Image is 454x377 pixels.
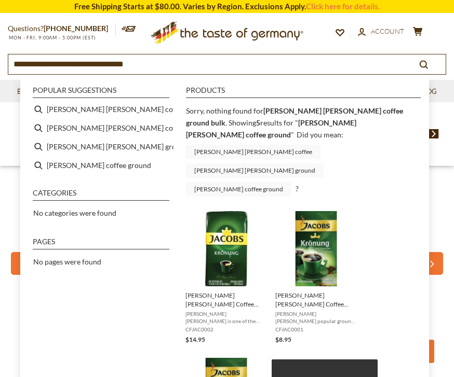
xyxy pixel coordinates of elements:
div: Did you mean: ? [186,130,343,193]
span: Account [371,27,404,35]
span: [PERSON_NAME] [PERSON_NAME] popular ground coffee in half pound vacuum pack. The company originat... [275,310,357,325]
span: No pages were found [33,257,101,266]
span: Sorry, nothing found for . [186,106,403,127]
li: Jacobs Kroenung Coffee Ground - 8.8 oz. [271,207,361,349]
span: CFJAC0001 [275,326,357,333]
p: Questions? [8,22,116,35]
span: [PERSON_NAME] [PERSON_NAME] is one of the leading and best known coffee brands in [GEOGRAPHIC_DAT... [185,310,267,325]
a: Back to School [17,86,75,97]
a: Account [358,26,404,37]
span: $14.95 [185,336,205,343]
span: No categories were found [33,208,116,217]
li: Jacobs Kroenung Coffee Ground, 17.6 oz. [181,207,271,349]
img: Jacobs Coffee Kroenung [189,211,264,286]
span: Showing results for " " [186,118,356,139]
li: Popular suggestions [33,87,169,98]
a: [PERSON_NAME] [PERSON_NAME] coffee [186,145,321,159]
img: Jacobs Kroenung Coffee Ground [278,211,354,286]
a: [PERSON_NAME] coffee ground [186,182,291,197]
a: [PHONE_NUMBER] [44,24,108,33]
span: [PERSON_NAME] [PERSON_NAME] Coffee Ground - 8.8 oz. [275,291,357,309]
span: $8.95 [275,336,291,343]
a: [PERSON_NAME] [PERSON_NAME] ground [186,163,324,178]
img: next arrow [429,129,439,138]
li: jacobs kroenung coffee ground [29,100,173,119]
span: [PERSON_NAME] [PERSON_NAME] Coffee Ground, 17.6 oz. [185,291,267,309]
span: CFJAC0002 [185,326,267,333]
li: jacobs kroenung coffee [29,119,173,137]
li: jacobs kroenung ground [29,137,173,156]
b: [PERSON_NAME] [PERSON_NAME] coffee ground bulk [186,106,403,127]
a: Click here for details. [306,2,380,11]
b: 5 [256,118,260,127]
li: Categories [33,189,169,201]
a: Jacobs Kroenung Coffee Ground[PERSON_NAME] [PERSON_NAME] Coffee Ground - 8.8 oz.[PERSON_NAME] [PE... [275,211,357,345]
a: Jacobs Coffee Kroenung[PERSON_NAME] [PERSON_NAME] Coffee Ground, 17.6 oz.[PERSON_NAME] [PERSON_NA... [185,211,267,345]
li: Pages [33,238,169,249]
li: Products [186,87,420,98]
li: jacobs coffee ground [29,156,173,175]
span: MON - FRI, 9:00AM - 5:00PM (EST) [8,35,96,40]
